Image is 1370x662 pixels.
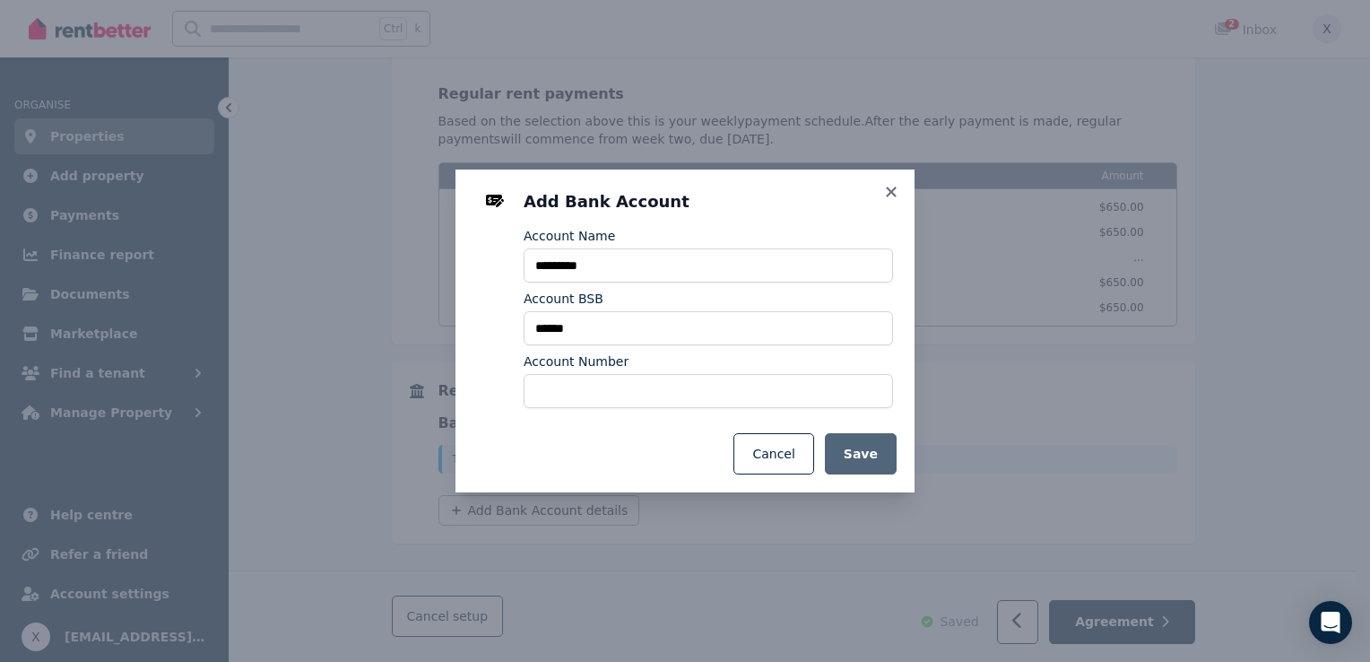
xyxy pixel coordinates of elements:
[1309,601,1352,644] div: Open Intercom Messenger
[524,227,615,245] label: Account Name
[524,290,603,308] label: Account BSB
[733,433,813,475] button: Cancel
[825,433,897,475] button: Save
[524,353,629,370] label: Account Number
[524,191,893,213] h3: Add Bank Account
